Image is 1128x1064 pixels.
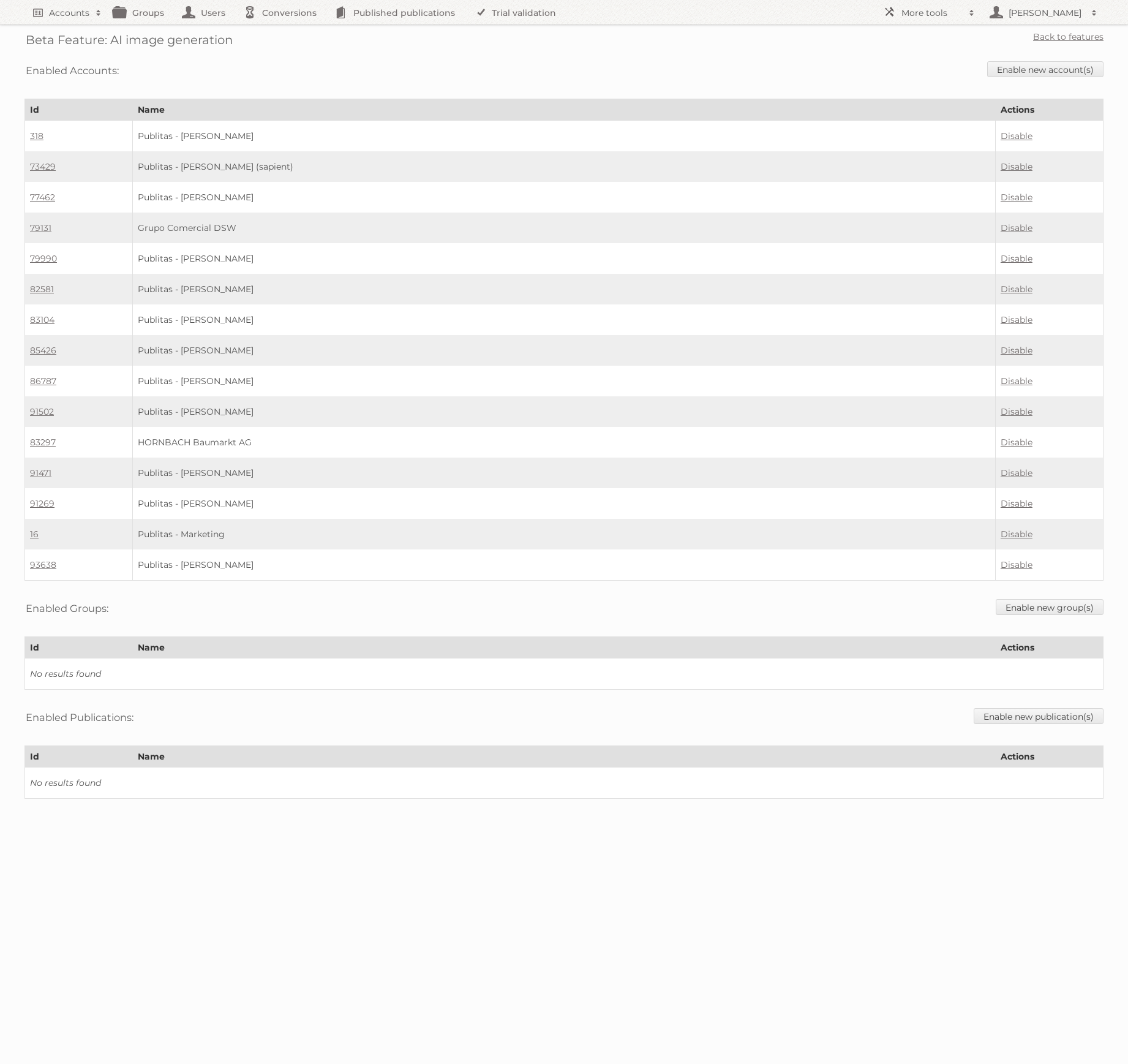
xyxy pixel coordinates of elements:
td: Grupo Comercial DSW [133,213,996,243]
td: Publitas - [PERSON_NAME] [133,335,996,366]
th: Actions [995,746,1103,768]
th: Name [133,746,996,768]
a: Disable [1001,437,1032,448]
a: 77462 [30,192,55,203]
a: 86787 [30,375,56,387]
a: 91502 [30,406,54,417]
a: Disable [1001,406,1032,417]
a: Disable [1001,559,1032,570]
a: 83297 [30,437,56,448]
a: Disable [1001,498,1032,509]
a: Back to features [1033,31,1104,42]
h3: Enabled Publications: [26,708,133,726]
td: Publitas - [PERSON_NAME] [133,121,996,152]
td: Publitas - [PERSON_NAME] [133,458,996,488]
td: Publitas - [PERSON_NAME] [133,274,996,304]
a: Disable [1001,192,1032,203]
a: 85426 [30,345,56,356]
i: No results found [30,777,101,788]
a: Disable [1001,314,1032,325]
a: 93638 [30,559,56,570]
a: Enable new group(s) [996,599,1104,615]
td: Publitas - [PERSON_NAME] [133,304,996,335]
a: Enable new publication(s) [974,708,1104,724]
h2: [PERSON_NAME] [1006,7,1085,19]
td: Publitas - [PERSON_NAME] [133,243,996,274]
a: 16 [30,529,39,540]
td: Publitas - [PERSON_NAME] [133,396,996,427]
a: Enable new account(s) [987,61,1104,77]
a: 73429 [30,161,56,172]
a: 83104 [30,314,55,325]
td: Publitas - [PERSON_NAME] [133,549,996,581]
h2: More tools [901,7,963,19]
h3: Enabled Accounts: [26,61,119,80]
td: Publitas - [PERSON_NAME] [133,366,996,396]
i: No results found [30,668,101,679]
a: Disable [1001,253,1032,264]
th: Name [133,99,996,121]
th: Actions [995,99,1103,121]
th: Id [25,746,133,768]
a: 318 [30,130,43,141]
th: Name [133,637,996,658]
td: Publitas - [PERSON_NAME] [133,488,996,519]
a: Disable [1001,130,1032,141]
a: Disable [1001,284,1032,295]
h3: Enabled Groups: [26,599,108,617]
th: Actions [995,637,1103,658]
a: Disable [1001,467,1032,478]
td: Publitas - Marketing [133,519,996,549]
a: Disable [1001,375,1032,387]
a: 79990 [30,253,57,264]
h2: Beta Feature: AI image generation [26,31,233,49]
h2: Accounts [49,7,89,19]
a: 91269 [30,498,55,509]
td: Publitas - [PERSON_NAME] (sapient) [133,151,996,182]
a: Disable [1001,222,1032,233]
a: Disable [1001,529,1032,540]
a: Disable [1001,161,1032,172]
a: 82581 [30,284,54,295]
a: 91471 [30,467,51,478]
th: Id [25,99,133,121]
td: HORNBACH Baumarkt AG [133,427,996,458]
a: Disable [1001,345,1032,356]
th: Id [25,637,133,658]
a: 79131 [30,222,51,233]
td: Publitas - [PERSON_NAME] [133,182,996,213]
